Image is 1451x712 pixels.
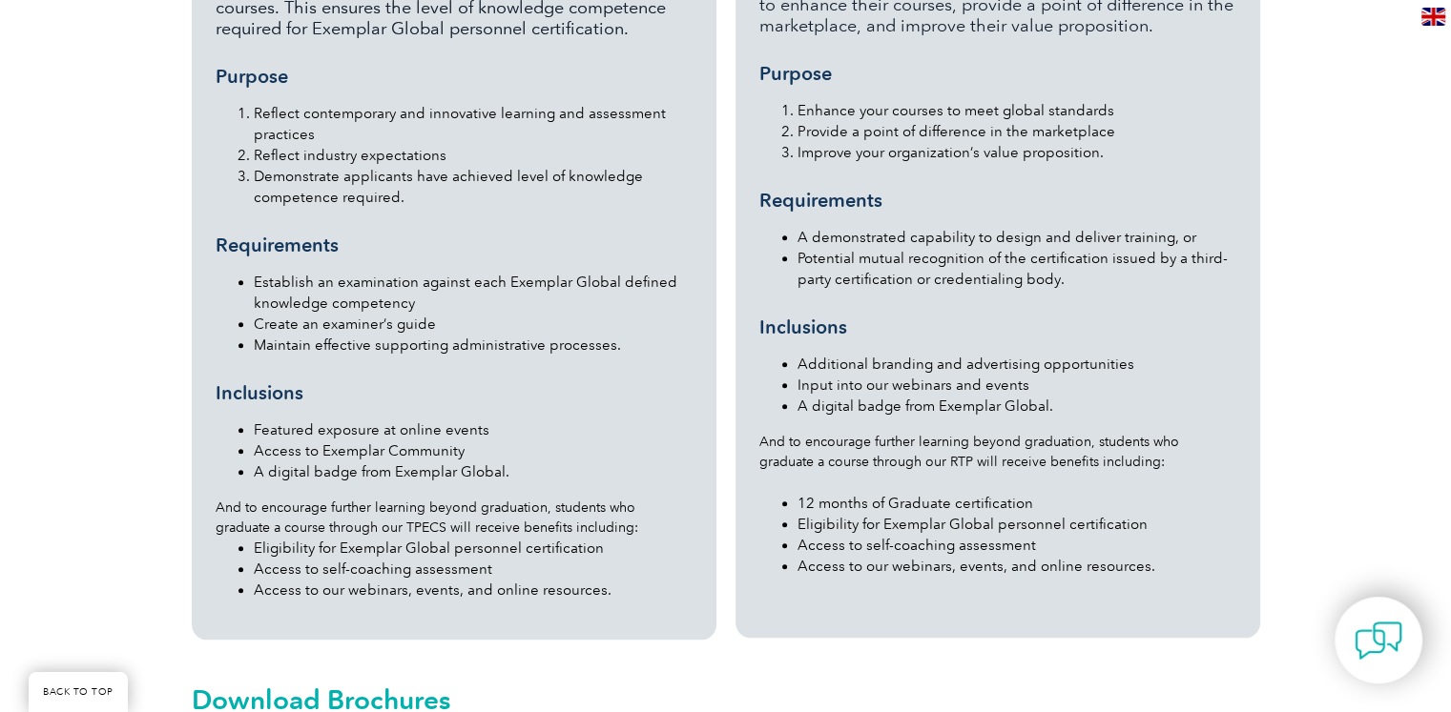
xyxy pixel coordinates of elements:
[798,375,1236,396] li: Input into our webinars and events
[254,580,693,600] li: Access to our webinars, events, and online resources.
[798,227,1236,248] li: A demonstrated capability to design and deliver training, or
[1355,617,1402,664] img: contact-chat.png
[798,535,1236,556] li: Access to self-coaching assessment
[254,440,693,461] li: Access to Exemplar Community
[798,142,1236,163] li: Improve your organization’s value proposition.
[254,538,693,559] li: Eligibility for Exemplar Global personnel certification
[254,461,693,482] li: A digital badge from Exemplar Global.
[1421,8,1445,26] img: en
[254,314,693,335] li: Create an examiner’s guide
[798,100,1236,121] li: Enhance your courses to meet global standards
[798,493,1236,514] li: 12 months of Graduate certification
[254,103,693,145] li: Reflect contemporary and innovative learning and assessment practices
[798,396,1236,417] li: A digital badge from Exemplar Global.
[759,315,1236,339] h3: Inclusions
[216,381,693,405] h3: Inclusions
[798,121,1236,142] li: Provide a point of difference in the marketplace
[254,335,693,356] li: Maintain effective supporting administrative processes.
[254,166,693,208] li: Demonstrate applicants have achieved level of knowledge competence required.
[798,556,1236,577] li: Access to our webinars, events, and online resources.
[216,65,693,89] h3: Purpose
[759,62,1236,86] h3: Purpose
[759,189,1236,213] h3: Requirements
[798,354,1236,375] li: Additional branding and advertising opportunities
[254,419,693,440] li: Featured exposure at online events
[798,514,1236,535] li: Eligibility for Exemplar Global personnel certification
[29,672,128,712] a: BACK TO TOP
[216,234,693,257] h3: Requirements
[254,272,693,314] li: Establish an examination against each Exemplar Global defined knowledge competency
[798,248,1236,290] li: Potential mutual recognition of the certification issued by a third-party certification or creden...
[254,559,693,580] li: Access to self-coaching assessment
[254,145,693,166] li: Reflect industry expectations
